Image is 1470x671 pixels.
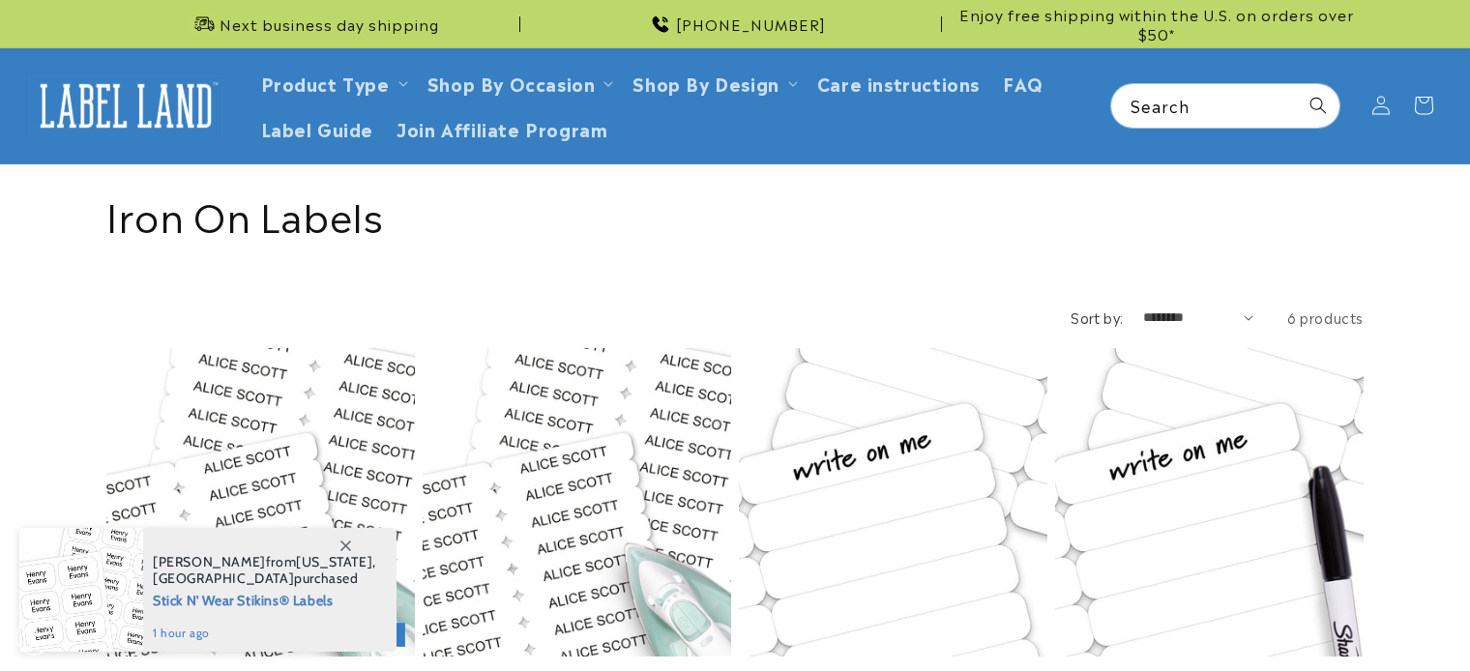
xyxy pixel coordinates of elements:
span: Enjoy free shipping within the U.S. on orders over $50* [950,5,1364,43]
a: Label Guide [250,105,386,151]
span: Label Guide [261,117,374,139]
span: [PHONE_NUMBER] [676,15,826,34]
span: [PERSON_NAME] [153,553,266,570]
span: Stick N' Wear Stikins® Labels [153,587,376,611]
span: Care instructions [817,72,980,94]
span: Shop By Occasion [427,72,596,94]
summary: Shop By Design [621,60,805,105]
a: Product Type [261,70,390,96]
a: Shop By Design [632,70,779,96]
img: Label Land [29,75,222,135]
span: Next business day shipping [220,15,439,34]
span: [US_STATE] [296,553,372,570]
a: FAQ [991,60,1055,105]
span: FAQ [1003,72,1044,94]
iframe: Gorgias live chat messenger [1277,588,1451,652]
a: Join Affiliate Program [385,105,619,151]
label: Sort by: [1071,307,1123,327]
button: Search [1297,84,1339,127]
a: Label Land [22,69,230,143]
summary: Product Type [250,60,416,105]
h1: Iron On Labels [106,189,1364,239]
span: from , purchased [153,554,376,587]
span: 6 products [1287,307,1364,327]
summary: Shop By Occasion [416,60,622,105]
a: Care instructions [806,60,991,105]
span: [GEOGRAPHIC_DATA] [153,569,294,587]
span: Join Affiliate Program [397,117,607,139]
span: 1 hour ago [153,625,376,642]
